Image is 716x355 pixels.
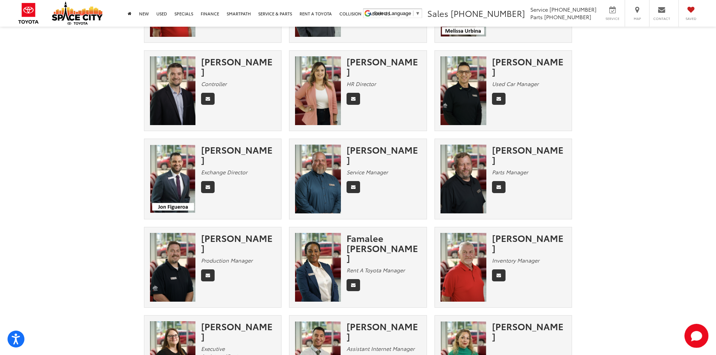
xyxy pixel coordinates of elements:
[347,321,421,341] div: [PERSON_NAME]
[440,145,486,213] img: Wade Landry
[653,16,670,21] span: Contact
[150,56,196,125] img: Scott Bullis
[530,6,548,13] span: Service
[440,233,486,302] img: Neil Westervelt
[492,321,566,341] div: [PERSON_NAME]
[451,7,525,19] span: [PHONE_NUMBER]
[347,168,388,176] em: Service Manager
[427,7,448,19] span: Sales
[347,56,421,76] div: [PERSON_NAME]
[374,11,411,16] span: Select Language
[347,93,360,105] a: Email
[347,266,405,274] em: Rent A Toyota Manager
[201,93,215,105] a: Email
[604,16,621,21] span: Service
[201,257,253,264] em: Production Manager
[201,269,215,281] a: Email
[684,324,708,348] button: Toggle Chat Window
[201,80,227,88] em: Controller
[52,2,103,25] img: Space City Toyota
[150,233,196,302] img: Jake Metts
[492,80,539,88] em: Used Car Manager
[492,181,506,193] a: Email
[201,56,276,76] div: [PERSON_NAME]
[295,233,341,302] img: Famalee McGill
[201,321,276,341] div: [PERSON_NAME]
[415,11,420,16] span: ▼
[683,16,699,21] span: Saved
[347,279,360,291] a: Email
[492,269,506,281] a: Email
[684,324,708,348] svg: Start Chat
[347,145,421,165] div: [PERSON_NAME]
[544,13,591,21] span: [PHONE_NUMBER]
[201,233,276,253] div: [PERSON_NAME]
[295,56,341,125] img: Olivia Ellenberger
[347,80,376,88] em: HR Director
[347,233,421,263] div: Famalee [PERSON_NAME]
[530,13,543,21] span: Parts
[201,168,247,176] em: Exchange Director
[492,56,566,76] div: [PERSON_NAME]
[629,16,645,21] span: Map
[347,345,415,352] em: Assistant Internet Manager
[201,181,215,193] a: Email
[374,11,420,16] a: Select Language​
[347,181,360,193] a: Email
[492,145,566,165] div: [PERSON_NAME]
[150,145,196,213] img: Jon Figueroa
[201,145,276,165] div: [PERSON_NAME]
[492,233,566,253] div: [PERSON_NAME]
[492,257,539,264] em: Inventory Manager
[440,56,486,125] img: Candelario Perez
[492,168,528,176] em: Parts Manager
[295,145,341,213] img: Floyd Greer
[549,6,596,13] span: [PHONE_NUMBER]
[492,93,506,105] a: Email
